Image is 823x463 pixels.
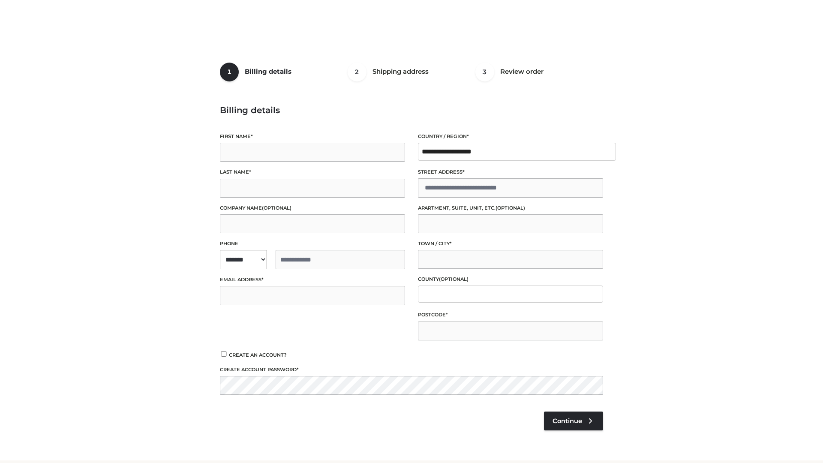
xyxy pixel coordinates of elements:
a: Continue [544,412,603,430]
label: Last name [220,168,405,176]
span: Create an account? [229,352,287,358]
label: Town / City [418,240,603,248]
label: Country / Region [418,132,603,141]
label: Apartment, suite, unit, etc. [418,204,603,212]
span: (optional) [262,205,291,211]
label: Email address [220,276,405,284]
span: Review order [500,67,544,75]
span: (optional) [496,205,525,211]
label: County [418,275,603,283]
span: 3 [475,63,494,81]
label: Create account password [220,366,603,374]
span: (optional) [439,276,469,282]
input: Create an account? [220,351,228,357]
label: Street address [418,168,603,176]
label: First name [220,132,405,141]
span: 1 [220,63,239,81]
label: Postcode [418,311,603,319]
label: Company name [220,204,405,212]
span: Billing details [245,67,291,75]
span: 2 [348,63,366,81]
span: Shipping address [372,67,429,75]
h3: Billing details [220,105,603,115]
label: Phone [220,240,405,248]
span: Continue [553,417,582,425]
